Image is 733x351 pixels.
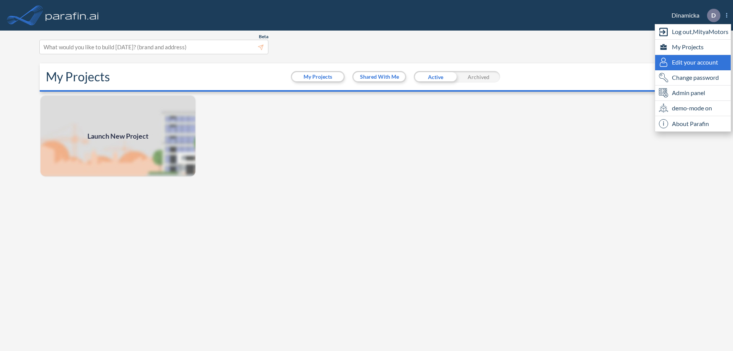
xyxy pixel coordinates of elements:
[711,12,716,19] p: D
[655,86,731,101] div: Admin panel
[655,55,731,70] div: Edit user
[655,116,731,131] div: About Parafin
[660,9,727,22] div: Dinamicka
[40,95,196,177] a: Launch New Project
[46,70,110,84] h2: My Projects
[292,72,344,81] button: My Projects
[672,58,718,67] span: Edit your account
[672,104,712,113] span: demo-mode on
[457,71,500,82] div: Archived
[659,119,668,128] span: i
[87,131,149,141] span: Launch New Project
[655,40,731,55] div: My Projects
[655,70,731,86] div: Change password
[672,88,705,97] span: Admin panel
[259,34,268,40] span: Beta
[354,72,405,81] button: Shared With Me
[672,73,719,82] span: Change password
[414,71,457,82] div: Active
[655,24,731,40] div: Log out
[40,95,196,177] img: add
[672,119,709,128] span: About Parafin
[655,101,731,116] div: demo-mode on
[672,27,728,36] span: Log out, MityaMotors
[672,42,704,52] span: My Projects
[44,8,100,23] img: logo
